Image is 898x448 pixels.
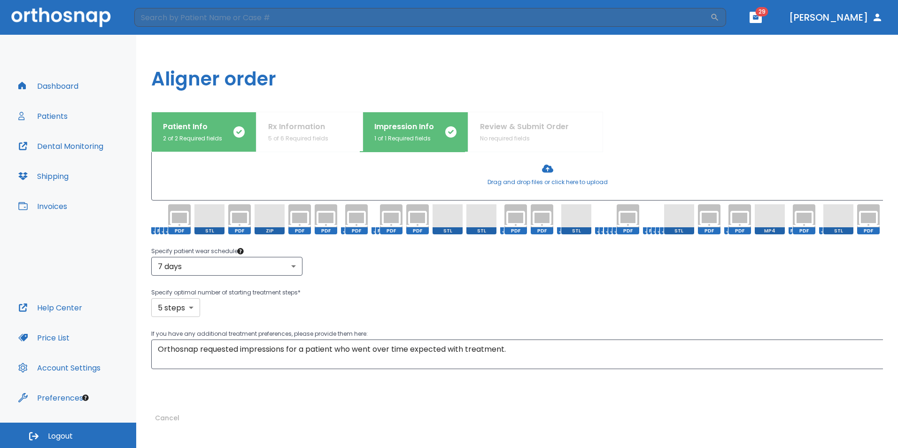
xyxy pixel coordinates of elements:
img: Orthosnap [11,8,111,27]
span: PNG [155,227,159,234]
span: JPEG [660,227,664,234]
button: Invoices [13,195,73,217]
span: PDF [617,227,639,234]
span: PDF [728,227,751,234]
span: PDF [315,227,337,234]
button: Patients [13,105,73,127]
p: 5 of 6 Required fields [268,134,328,143]
p: Impression Info [374,121,434,132]
span: PDF [168,227,191,234]
span: PDF [857,227,880,234]
button: Dental Monitoring [13,135,109,157]
button: Help Center [13,296,88,319]
span: JPEG [341,227,345,234]
div: Tooltip anchor [236,247,245,255]
span: PNG [647,227,651,234]
span: JPEG [819,227,823,234]
button: Account Settings [13,356,106,379]
div: 5 steps [151,298,200,317]
span: PDF [228,227,251,234]
span: PDF [698,227,720,234]
span: 29 [756,7,768,16]
span: JPEG [656,227,659,234]
span: PDF [531,227,553,234]
span: JPEG [599,227,603,234]
span: JPEG [151,227,155,234]
button: Preferences [13,386,89,409]
span: PNG [789,227,792,234]
span: JPEG [604,227,608,234]
span: PDF [793,227,815,234]
p: 1 of 1 Required fields [374,134,434,143]
button: [PERSON_NAME] [785,9,887,26]
span: PDF [345,227,368,234]
span: JPEG [372,227,375,234]
span: JPEG [612,227,616,234]
button: Price List [13,326,75,349]
span: JPEG [724,227,728,234]
span: JPEG [160,227,163,234]
span: Logout [48,431,73,441]
span: JPEG [643,227,647,234]
div: 7 days [151,257,302,276]
span: PDF [288,227,311,234]
p: Patient Info [163,121,222,132]
span: PNG [376,227,379,234]
div: Tooltip anchor [81,394,90,402]
span: JPEG [608,227,612,234]
span: PDF [504,227,527,234]
p: 2 of 2 Required fields [163,134,222,143]
span: JPEG [595,227,599,234]
span: JPEG [557,227,561,234]
p: Rx Information [268,121,328,132]
span: JPEG [164,227,168,234]
span: PDF [380,227,403,234]
span: JPEG [500,227,504,234]
button: Dashboard [13,75,84,97]
input: Search by Patient Name or Case # [134,8,710,27]
span: JPEG [651,227,655,234]
button: Cancel [151,407,183,429]
h1: Aligner order [136,35,898,112]
span: PDF [406,227,429,234]
button: Shipping [13,165,74,187]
